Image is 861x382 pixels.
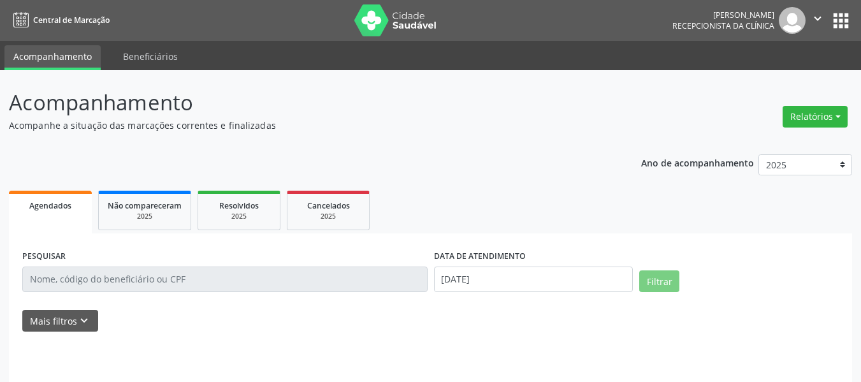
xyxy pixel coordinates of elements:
[207,212,271,221] div: 2025
[830,10,852,32] button: apps
[22,310,98,332] button: Mais filtroskeyboard_arrow_down
[114,45,187,68] a: Beneficiários
[33,15,110,26] span: Central de Marcação
[672,10,774,20] div: [PERSON_NAME]
[22,267,428,292] input: Nome, código do beneficiário ou CPF
[22,247,66,267] label: PESQUISAR
[434,247,526,267] label: DATA DE ATENDIMENTO
[434,267,633,292] input: Selecione um intervalo
[9,119,599,132] p: Acompanhe a situação das marcações correntes e finalizadas
[779,7,806,34] img: img
[29,200,71,211] span: Agendados
[639,270,679,292] button: Filtrar
[672,20,774,31] span: Recepcionista da clínica
[77,314,91,328] i: keyboard_arrow_down
[4,45,101,70] a: Acompanhamento
[307,200,350,211] span: Cancelados
[9,87,599,119] p: Acompanhamento
[806,7,830,34] button: 
[108,200,182,211] span: Não compareceram
[219,200,259,211] span: Resolvidos
[296,212,360,221] div: 2025
[811,11,825,26] i: 
[108,212,182,221] div: 2025
[783,106,848,128] button: Relatórios
[9,10,110,31] a: Central de Marcação
[641,154,754,170] p: Ano de acompanhamento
